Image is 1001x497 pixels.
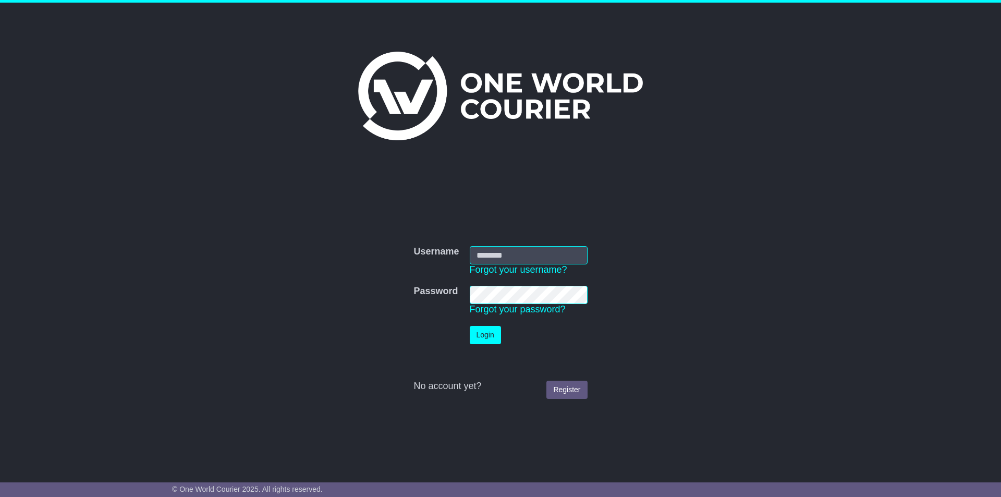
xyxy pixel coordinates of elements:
img: One World [358,52,643,140]
a: Register [546,381,587,399]
div: No account yet? [413,381,587,392]
span: © One World Courier 2025. All rights reserved. [172,485,323,493]
button: Login [470,326,501,344]
a: Forgot your username? [470,264,567,275]
a: Forgot your password? [470,304,566,314]
label: Username [413,246,459,258]
label: Password [413,286,458,297]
